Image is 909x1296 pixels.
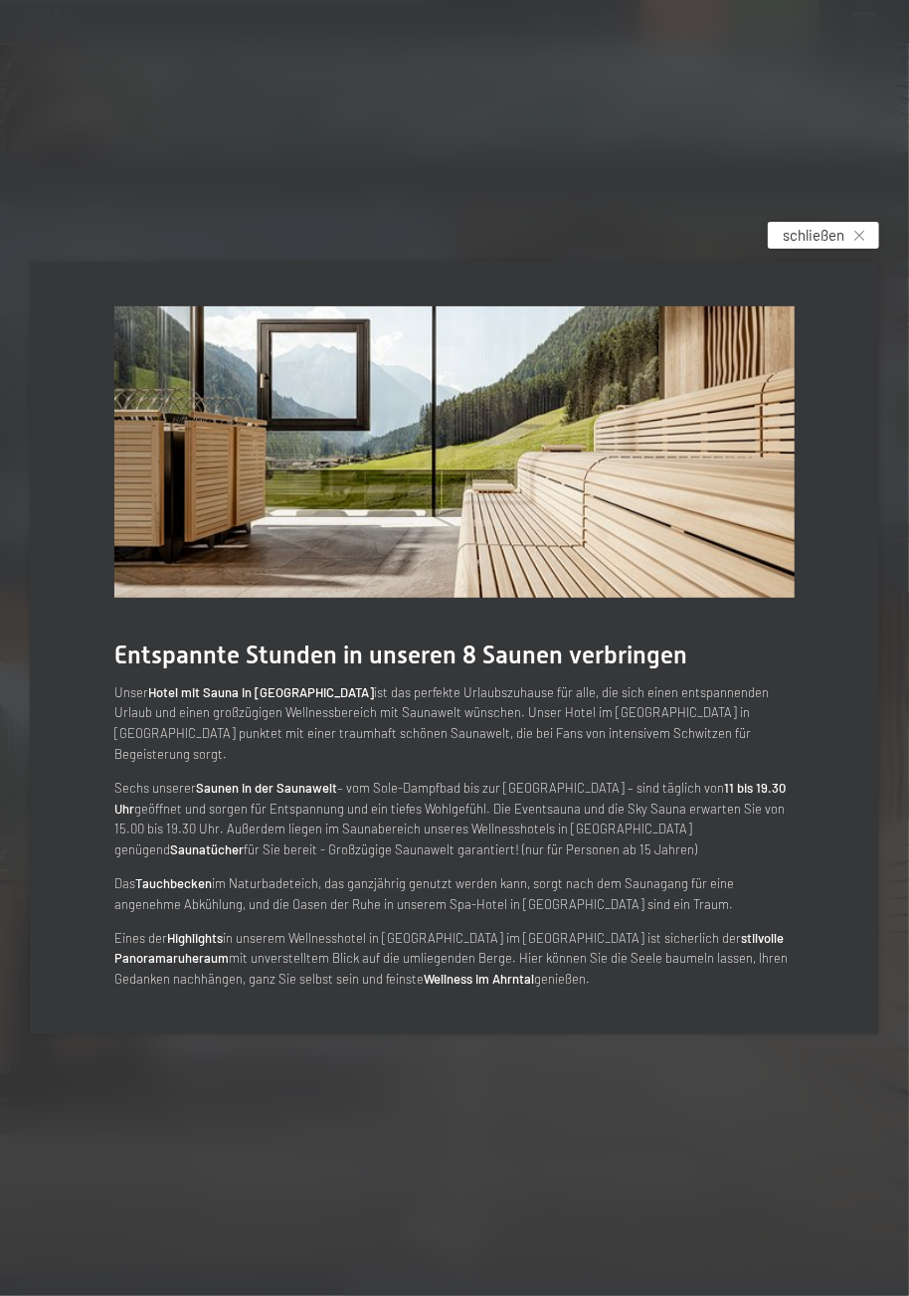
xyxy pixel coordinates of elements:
[114,682,794,765] p: Unser ist das perfekte Urlaubszuhause für alle, die sich einen entspannenden Urlaub und einen gro...
[114,306,794,598] img: Wellnesshotels - Sauna - Entspannung - Ahrntal
[114,780,786,817] strong: 11 bis 19.30 Uhr
[114,641,687,669] span: Entspannte Stunden in unseren 8 Saunen verbringen
[196,780,337,796] strong: Saunen in der Saunawelt
[424,971,534,987] strong: Wellness im Ahrntal
[135,875,212,891] strong: Tauchbecken
[148,684,374,700] strong: Hotel mit Sauna in [GEOGRAPHIC_DATA]
[167,930,223,946] strong: Highlights
[170,841,244,857] strong: Saunatücher
[783,225,844,246] span: schließen
[114,928,794,990] p: Eines der in unserem Wellnesshotel in [GEOGRAPHIC_DATA] im [GEOGRAPHIC_DATA] ist sicherlich der m...
[114,778,794,860] p: Sechs unserer – vom Sole-Dampfbad bis zur [GEOGRAPHIC_DATA] – sind täglich von geöffnet und sorge...
[114,873,794,915] p: Das im Naturbadeteich, das ganzjährig genutzt werden kann, sorgt nach dem Saunagang für eine ange...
